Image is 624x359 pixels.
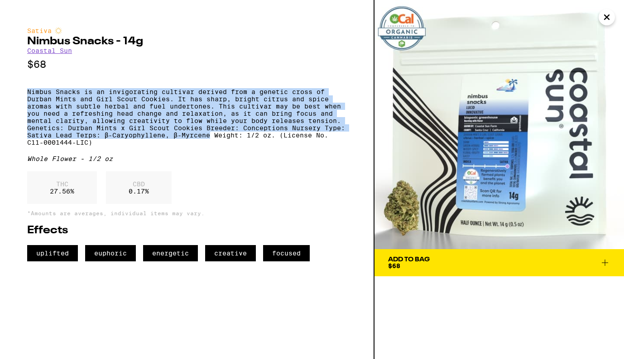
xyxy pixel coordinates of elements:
[263,245,310,261] span: focused
[27,36,346,47] h2: Nimbus Snacks - 14g
[27,88,346,146] p: Nimbus Snacks is an invigorating cultivar derived from a genetic cross of Durban Mints and Girl S...
[27,210,346,216] p: *Amounts are averages, individual items may vary.
[388,256,430,263] div: Add To Bag
[27,47,72,54] a: Coastal Sun
[5,6,65,14] span: Hi. Need any help?
[599,9,615,25] button: Close
[27,155,346,162] div: Whole Flower - 1/2 oz
[27,27,346,34] div: Sativa
[143,245,198,261] span: energetic
[27,245,78,261] span: uplifted
[27,59,346,70] p: $68
[388,262,400,269] span: $68
[27,171,97,204] div: 27.56 %
[129,180,149,188] p: CBD
[85,245,136,261] span: euphoric
[205,245,256,261] span: creative
[106,171,172,204] div: 0.17 %
[50,180,74,188] p: THC
[27,225,346,236] h2: Effects
[374,249,624,276] button: Add To Bag$68
[55,27,62,34] img: sativaColor.svg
